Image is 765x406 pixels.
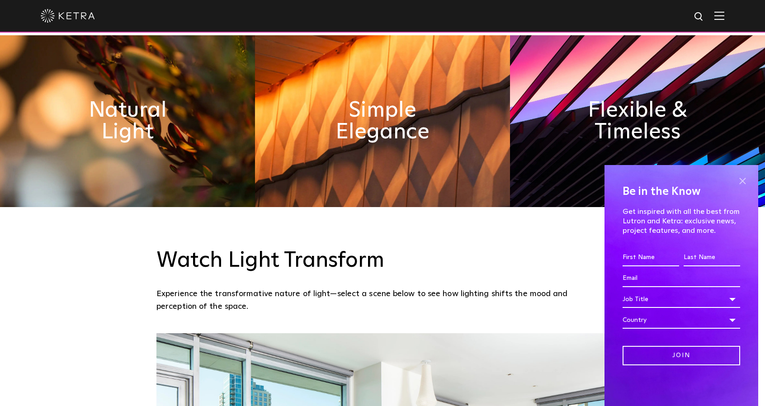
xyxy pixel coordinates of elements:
h2: Simple Elegance [319,99,446,143]
input: Join [623,346,740,365]
div: Job Title [623,291,740,308]
img: search icon [694,11,705,23]
img: ketra-logo-2019-white [41,9,95,23]
h3: Watch Light Transform [156,248,609,274]
p: Get inspired with all the best from Lutron and Ketra: exclusive news, project features, and more. [623,207,740,235]
img: flexible_timeless_ketra [510,35,765,207]
img: simple_elegance [255,35,510,207]
input: Last Name [684,249,740,266]
h2: Flexible & Timeless [574,99,701,143]
input: Email [623,270,740,287]
input: First Name [623,249,679,266]
h4: Be in the Know [623,183,740,200]
img: Hamburger%20Nav.svg [714,11,724,20]
div: Country [623,312,740,329]
p: Experience the transformative nature of light—select a scene below to see how lighting shifts the... [156,288,604,313]
h2: Natural Light [64,99,191,143]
